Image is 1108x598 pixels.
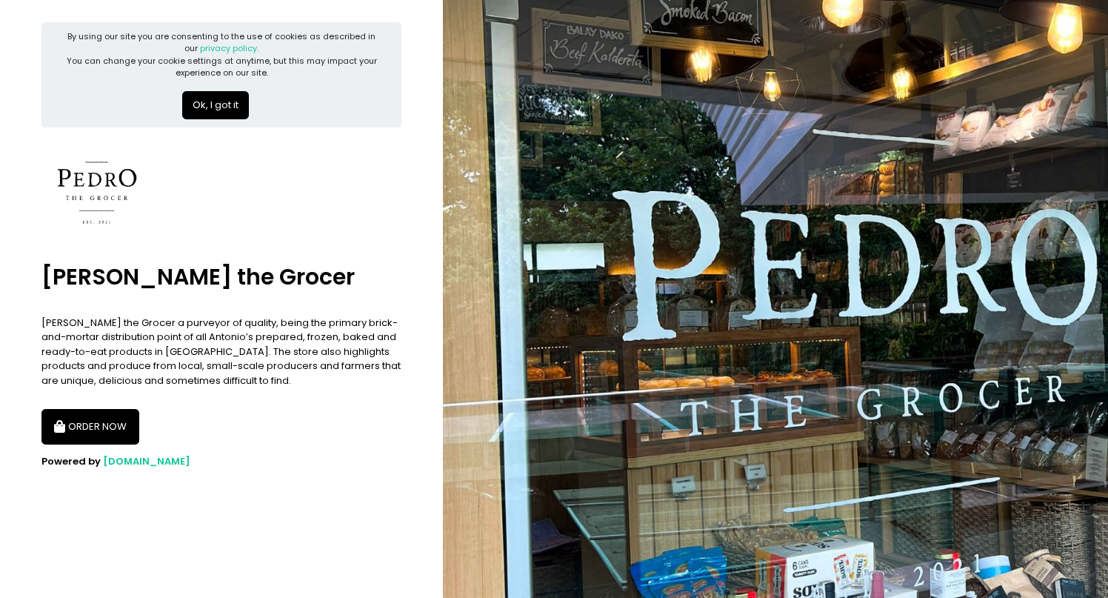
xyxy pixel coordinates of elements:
[41,316,401,388] div: [PERSON_NAME] the Grocer a purveyor of quality, being the primary brick-and-mortar distribution p...
[41,409,139,445] button: ORDER NOW
[182,91,249,119] button: Ok, I got it
[200,42,258,54] a: privacy policy.
[41,137,153,248] img: Pedro the Grocer
[41,454,401,469] div: Powered by
[67,30,377,79] div: By using our site you are consenting to the use of cookies as described in our You can change you...
[103,454,190,468] a: [DOMAIN_NAME]
[41,248,401,306] div: [PERSON_NAME] the Grocer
